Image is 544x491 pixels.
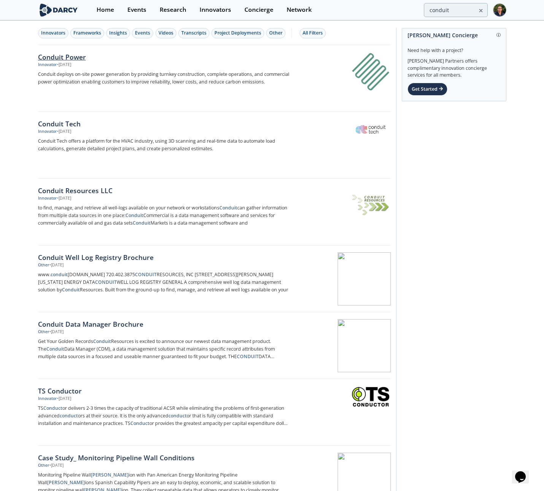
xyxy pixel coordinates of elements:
div: TS Conductor [38,386,290,396]
div: Need help with a project? [408,42,501,54]
div: Videos [159,30,173,36]
strong: conduit [51,271,68,278]
strong: [PERSON_NAME] [47,479,85,486]
div: Concierge [244,7,273,13]
strong: Conduct [43,405,62,411]
strong: Conduit [219,205,237,211]
div: Other [38,262,49,268]
div: • [DATE] [57,62,71,68]
button: Project Deployments [211,28,264,38]
button: Transcripts [178,28,209,38]
div: Innovator [38,62,57,68]
div: Project Deployments [214,30,261,36]
button: Events [132,28,153,38]
strong: Conduit [93,338,111,345]
div: Insights [109,30,127,36]
div: Innovators [41,30,65,36]
div: • [DATE] [57,195,71,201]
div: Innovator [38,396,57,402]
div: Transcripts [181,30,206,36]
p: Conduit Tech offers a platform for the HVAC industry, using 3D scanning and real-time data to aut... [38,137,290,153]
div: Events [127,7,146,13]
strong: conduct [168,412,187,419]
div: Get Started [408,83,447,96]
strong: [PERSON_NAME] [91,472,128,478]
strong: conduct [60,412,78,419]
strong: Conduit [62,286,80,293]
div: Frameworks [73,30,101,36]
div: [PERSON_NAME] Concierge [408,28,501,42]
div: All Filters [303,30,323,36]
div: Conduit Well Log Registry Brochure [38,252,290,262]
a: Conduit Power Innovator •[DATE] Conduit deploys on-site power generation by providing turnkey con... [38,45,391,112]
div: • [DATE] [57,129,71,135]
iframe: chat widget [512,461,536,483]
div: Conduit Tech [38,119,290,129]
button: Videos [155,28,176,38]
strong: CONDUIT [237,353,259,360]
div: Conduit Data Manager Brochure [38,319,290,329]
strong: Conduit [46,346,64,352]
div: Conduit Power [38,52,290,62]
img: TS Conductor [352,387,389,406]
img: logo-wide.svg [38,3,79,17]
div: • [DATE] [57,396,71,402]
div: • [DATE] [49,329,63,335]
div: Other [38,329,49,335]
a: TS Conductor Innovator •[DATE] TSConductor delivers 2-3 times the capacity of traditional ACSR wh... [38,379,391,446]
div: Events [135,30,150,36]
div: Research [160,7,186,13]
div: Innovator [38,195,57,201]
div: Other [269,30,282,36]
strong: Conduct [130,420,149,426]
p: www. [DOMAIN_NAME] 720.402.3875 RESOURCES, INC [STREET_ADDRESS][PERSON_NAME][US_STATE] ENERGY DAT... [38,271,290,294]
img: Profile [493,3,506,17]
div: Innovator [38,129,57,135]
img: Conduit Tech [352,120,389,138]
div: Network [287,7,312,13]
p: TS or delivers 2-3 times the capacity of traditional ACSR while eliminating the problems of first... [38,404,290,427]
button: Other [266,28,285,38]
div: Other [38,463,49,469]
div: • [DATE] [49,463,63,469]
a: Conduit Resources LLC Innovator •[DATE] to find, manage, and retrieve all well-logs available on ... [38,179,391,245]
input: Advanced Search [424,3,488,17]
p: to find, manage, and retrieve all well-logs available on your network or workstations can gather ... [38,204,290,227]
img: Conduit Resources LLC [352,187,389,224]
a: Conduit Well Log Registry Brochure Other •[DATE] www.conduit[DOMAIN_NAME] 720.402.3875CONDUITRESO... [38,245,391,312]
img: information.svg [496,33,501,37]
div: [PERSON_NAME] Partners offers complimentary innovation concierge services for all members. [408,54,501,79]
div: Home [97,7,114,13]
strong: Conduit [133,220,151,226]
button: Frameworks [70,28,104,38]
div: Innovators [200,7,231,13]
a: Conduit Tech Innovator •[DATE] Conduit Tech offers a platform for the HVAC industry, using 3D sca... [38,112,391,179]
strong: CONDUIT [95,279,117,285]
strong: CONDUIT [135,271,157,278]
div: Case Study_ Monitoring Pipeline Wall Conditions [38,453,290,463]
div: • [DATE] [49,262,63,268]
button: Innovators [38,28,68,38]
p: Get Your Golden Records Resources is excited to announce our newest data management product. The ... [38,338,290,360]
button: All Filters [300,28,326,38]
strong: Conduit [125,212,143,219]
button: Insights [106,28,130,38]
a: Conduit Data Manager Brochure Other •[DATE] Get Your Golden RecordsConduitResources is excited to... [38,312,391,379]
p: Conduit deploys on-site power generation by providing turnkey construction, complete operations, ... [38,71,290,86]
div: Conduit Resources LLC [38,186,290,195]
img: Conduit Power [352,53,389,90]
